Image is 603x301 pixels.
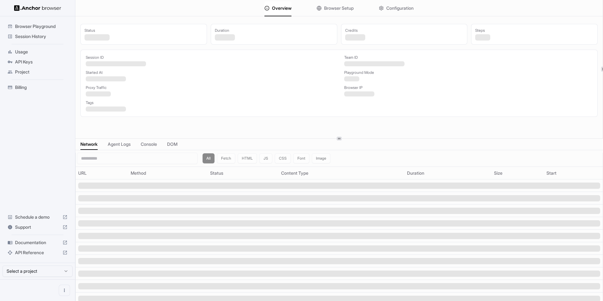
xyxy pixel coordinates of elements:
[344,55,593,60] div: Team ID
[210,170,276,176] div: Status
[86,70,334,75] div: Started At
[5,47,70,57] div: Usage
[407,170,489,176] div: Duration
[15,49,68,55] span: Usage
[15,239,60,246] span: Documentation
[15,214,60,220] span: Schedule a demo
[475,28,594,33] div: Steps
[14,5,61,11] img: Anchor Logo
[345,28,464,33] div: Credits
[494,170,541,176] div: Size
[546,170,600,176] div: Start
[86,85,334,90] div: Proxy Traffic
[5,212,70,222] div: Schedule a demo
[5,67,70,77] div: Project
[15,224,60,230] span: Support
[141,141,157,147] span: Console
[86,55,334,60] div: Session ID
[344,70,593,75] div: Playground Mode
[324,5,354,11] span: Browser Setup
[167,141,177,147] span: DOM
[5,248,70,258] div: API Reference
[5,82,70,92] div: Billing
[5,57,70,67] div: API Keys
[5,238,70,248] div: Documentation
[15,84,68,90] span: Billing
[5,222,70,232] div: Support
[15,249,60,256] span: API Reference
[80,141,98,147] span: Network
[86,100,592,105] div: Tags
[131,170,205,176] div: Method
[386,5,414,11] span: Configuration
[15,69,68,75] span: Project
[344,85,593,90] div: Browser IP
[108,141,131,147] span: Agent Logs
[59,285,70,296] button: Open menu
[5,21,70,31] div: Browser Playground
[281,170,402,176] div: Content Type
[5,31,70,41] div: Session History
[15,33,68,40] span: Session History
[272,5,291,11] span: Overview
[215,28,333,33] div: Duration
[15,23,68,30] span: Browser Playground
[15,59,68,65] span: API Keys
[84,28,203,33] div: Status
[78,170,126,176] div: URL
